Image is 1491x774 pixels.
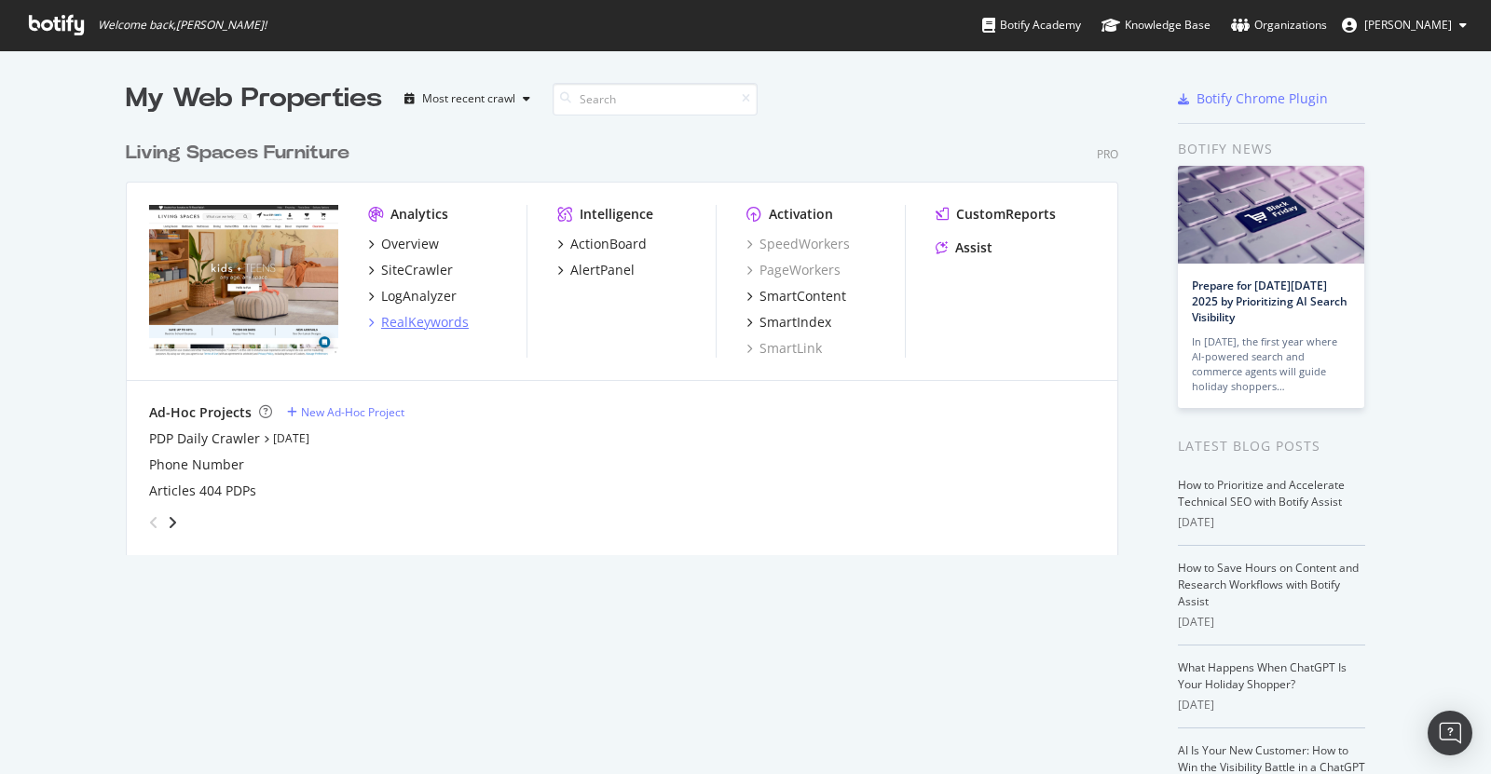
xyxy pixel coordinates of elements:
a: How to Save Hours on Content and Research Workflows with Botify Assist [1178,560,1359,609]
span: Svetlana Li [1364,17,1452,33]
a: LogAnalyzer [368,287,457,306]
div: Knowledge Base [1101,16,1211,34]
div: Overview [381,235,439,253]
div: In [DATE], the first year where AI-powered search and commerce agents will guide holiday shoppers… [1192,334,1350,394]
a: SiteCrawler [368,261,453,279]
div: CustomReports [956,205,1056,224]
a: ActionBoard [557,235,647,253]
a: CustomReports [936,205,1056,224]
a: SmartLink [746,339,822,358]
div: Intelligence [580,205,653,224]
div: Ad-Hoc Projects [149,403,252,422]
div: Organizations [1231,16,1327,34]
div: [DATE] [1178,614,1365,631]
a: What Happens When ChatGPT Is Your Holiday Shopper? [1178,659,1347,692]
span: Welcome back, [PERSON_NAME] ! [98,18,267,33]
div: SiteCrawler [381,261,453,279]
a: New Ad-Hoc Project [287,404,404,420]
div: AlertPanel [570,261,635,279]
img: livingspaces.com [149,205,338,356]
div: My Web Properties [126,80,382,117]
a: PDP Daily Crawler [149,429,260,448]
a: SpeedWorkers [746,235,850,253]
div: Pro [1097,146,1118,162]
div: Botify Academy [982,16,1081,34]
a: Articles 404 PDPs [149,482,256,500]
a: SmartIndex [746,313,831,332]
div: angle-right [166,513,179,532]
a: Living Spaces Furniture [126,140,357,167]
div: RealKeywords [381,313,469,332]
div: Assist [955,238,992,257]
div: Open Intercom Messenger [1428,711,1472,755]
a: Phone Number [149,455,244,474]
div: [DATE] [1178,697,1365,713]
div: New Ad-Hoc Project [301,404,404,420]
div: SmartIndex [759,313,831,332]
a: RealKeywords [368,313,469,332]
div: [DATE] [1178,514,1365,531]
div: Living Spaces Furniture [126,140,349,167]
div: Most recent crawl [422,93,515,104]
a: [DATE] [273,430,309,446]
div: Botify Chrome Plugin [1197,89,1328,108]
a: AlertPanel [557,261,635,279]
div: ActionBoard [570,235,647,253]
button: Most recent crawl [397,84,538,114]
div: grid [126,117,1133,555]
a: Assist [936,238,992,257]
div: LogAnalyzer [381,287,457,306]
a: Botify Chrome Plugin [1178,89,1328,108]
a: PageWorkers [746,261,841,279]
div: SmartContent [759,287,846,306]
button: [PERSON_NAME] [1327,10,1482,40]
div: angle-left [142,508,166,537]
a: Prepare for [DATE][DATE] 2025 by Prioritizing AI Search Visibility [1192,278,1347,325]
div: Activation [769,205,833,224]
a: SmartContent [746,287,846,306]
input: Search [553,83,758,115]
img: Prepare for Black Friday 2025 by Prioritizing AI Search Visibility [1178,166,1364,264]
a: How to Prioritize and Accelerate Technical SEO with Botify Assist [1178,477,1345,509]
div: Analytics [390,205,448,224]
div: Latest Blog Posts [1178,436,1365,456]
div: Botify news [1178,139,1365,159]
a: Overview [368,235,439,253]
